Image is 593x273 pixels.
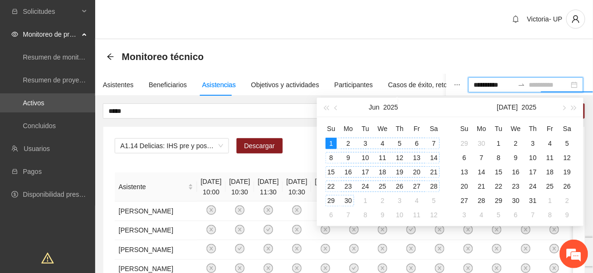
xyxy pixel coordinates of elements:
[493,181,504,192] div: 22
[464,263,473,273] span: close-circle
[473,208,490,222] td: 2025-08-04
[509,15,523,23] span: bell
[323,136,340,151] td: 2025-06-01
[394,181,405,192] div: 26
[23,2,79,21] span: Solicitudes
[550,244,559,253] span: close-circle
[377,195,388,206] div: 2
[292,225,302,234] span: close-circle
[464,244,473,253] span: close-circle
[492,263,502,273] span: close-circle
[120,139,223,153] span: A1.14 Delicias: IHS pre y post a Policías
[391,179,408,193] td: 2025-06-26
[369,98,380,117] button: Jun
[476,152,487,163] div: 7
[55,85,131,182] span: Estamos en línea.
[323,121,340,136] th: Su
[340,121,357,136] th: Mo
[391,165,408,179] td: 2025-06-19
[425,208,443,222] td: 2025-07-12
[323,179,340,193] td: 2025-06-22
[49,49,160,61] div: Chatee con nosotros ahora
[476,166,487,178] div: 14
[23,25,79,44] span: Monitoreo de proyectos
[343,152,354,163] div: 9
[459,209,470,221] div: 3
[493,138,504,149] div: 1
[406,244,416,253] span: close-circle
[493,195,504,206] div: 29
[207,225,216,234] span: close-circle
[456,151,473,165] td: 2025-07-06
[283,172,311,202] th: [DATE] 10:30
[377,209,388,221] div: 9
[349,263,359,273] span: check-circle
[207,244,216,253] span: close-circle
[456,179,473,193] td: 2025-07-20
[456,165,473,179] td: 2025-07-13
[524,208,542,222] td: 2025-08-07
[473,179,490,193] td: 2025-07-21
[394,138,405,149] div: 5
[559,179,576,193] td: 2025-07-26
[357,121,374,136] th: Tu
[340,151,357,165] td: 2025-06-09
[425,151,443,165] td: 2025-06-14
[207,263,216,273] span: close-circle
[521,263,531,273] span: close-circle
[292,205,302,215] span: close-circle
[524,121,542,136] th: Th
[374,165,391,179] td: 2025-06-18
[326,181,337,192] div: 22
[24,145,50,152] a: Usuarios
[360,195,371,206] div: 1
[510,209,522,221] div: 6
[490,136,507,151] td: 2025-07-01
[435,244,445,253] span: close-circle
[562,166,573,178] div: 19
[510,166,522,178] div: 16
[357,193,374,208] td: 2025-07-01
[323,208,340,222] td: 2025-07-06
[374,208,391,222] td: 2025-07-09
[406,263,416,273] span: close-circle
[360,152,371,163] div: 10
[374,193,391,208] td: 2025-07-02
[11,31,18,38] span: eye
[490,193,507,208] td: 2025-07-29
[326,152,337,163] div: 8
[103,80,134,90] div: Asistentes
[408,136,425,151] td: 2025-06-06
[374,121,391,136] th: We
[235,263,245,273] span: close-circle
[508,11,524,27] button: bell
[510,138,522,149] div: 2
[510,181,522,192] div: 23
[264,244,273,253] span: close-circle
[149,80,187,90] div: Beneficiarios
[226,172,254,202] th: [DATE] 10:30
[507,179,524,193] td: 2025-07-23
[562,138,573,149] div: 5
[264,263,273,273] span: close-circle
[542,208,559,222] td: 2025-08-08
[394,166,405,178] div: 19
[377,152,388,163] div: 11
[567,15,585,23] span: user
[377,138,388,149] div: 4
[550,263,559,273] span: close-circle
[321,244,330,253] span: close-circle
[459,181,470,192] div: 20
[544,138,556,149] div: 4
[490,208,507,222] td: 2025-08-05
[507,193,524,208] td: 2025-07-30
[237,138,283,153] button: Descargar
[559,121,576,136] th: Sa
[490,151,507,165] td: 2025-07-08
[544,195,556,206] div: 1
[527,166,539,178] div: 17
[107,53,114,61] div: Back
[510,195,522,206] div: 30
[454,81,461,88] span: ellipsis
[326,138,337,149] div: 1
